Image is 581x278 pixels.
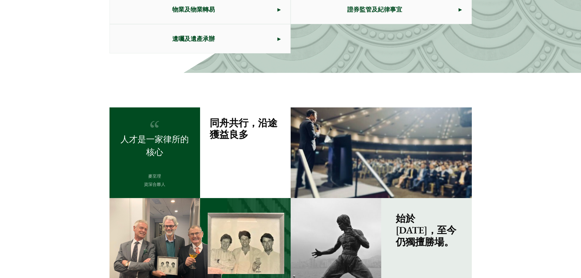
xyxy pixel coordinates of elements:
a: 遺囑及遺產承辦 [110,24,290,53]
span: 遺囑及遺產承辦 [110,24,278,53]
strong: 始於 [DATE]，至今仍獨擅勝場。 [396,212,457,248]
cite: 麥至理 資深合夥人 [144,173,165,187]
p: 人才是一家律所的核心 [119,133,190,159]
strong: 同舟共行，沿途獲益良多 [210,117,278,141]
